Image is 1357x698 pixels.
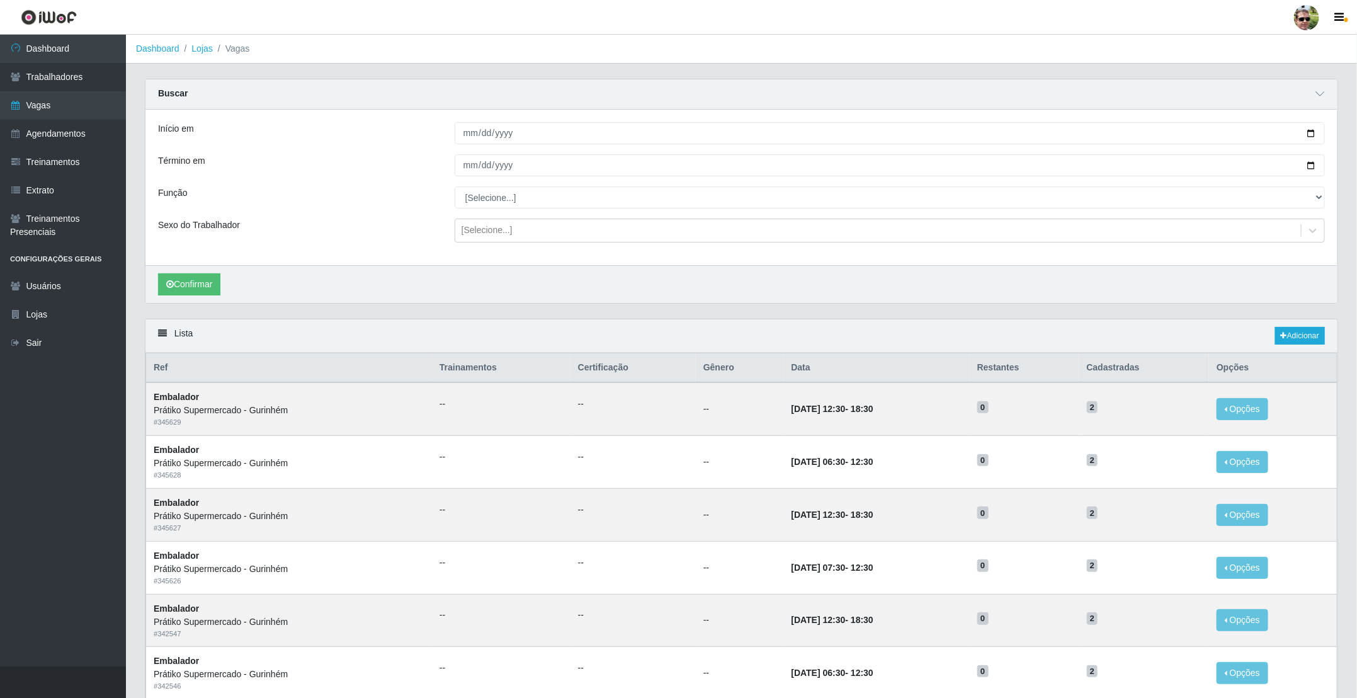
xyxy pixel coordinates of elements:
strong: - [792,668,873,678]
strong: - [792,615,873,625]
th: Trainamentos [432,353,571,383]
time: [DATE] 12:30 [792,404,846,414]
a: Dashboard [136,43,179,54]
strong: Buscar [158,88,188,98]
td: -- [696,541,784,594]
label: Função [158,186,188,200]
button: Opções [1217,662,1268,684]
div: # 342547 [154,629,424,639]
span: 0 [977,612,989,625]
strong: Embalador [154,551,199,561]
ul: -- [578,450,688,464]
span: 0 [977,506,989,519]
div: Prátiko Supermercado - Gurinhém [154,615,424,629]
span: 0 [977,665,989,678]
th: Certificação [571,353,696,383]
strong: Embalador [154,392,199,402]
button: Confirmar [158,273,220,295]
ul: -- [440,503,563,517]
strong: - [792,404,873,414]
ul: -- [578,503,688,517]
div: # 342546 [154,681,424,692]
input: 00/00/0000 [455,122,1325,144]
strong: - [792,457,873,467]
input: 00/00/0000 [455,154,1325,176]
ul: -- [440,556,563,569]
strong: Embalador [154,604,199,614]
time: 12:30 [851,457,873,467]
strong: Embalador [154,656,199,666]
div: # 345627 [154,523,424,534]
div: # 345629 [154,417,424,428]
div: Prátiko Supermercado - Gurinhém [154,668,424,681]
span: 0 [977,401,989,414]
ul: -- [440,661,563,675]
div: Prátiko Supermercado - Gurinhém [154,404,424,417]
button: Opções [1217,398,1268,420]
strong: - [792,563,873,573]
label: Sexo do Trabalhador [158,219,240,232]
strong: Embalador [154,498,199,508]
td: -- [696,488,784,541]
div: Prátiko Supermercado - Gurinhém [154,457,424,470]
td: -- [696,382,784,435]
time: 12:30 [851,563,873,573]
a: Adicionar [1275,327,1325,345]
strong: Embalador [154,445,199,455]
time: [DATE] 12:30 [792,615,846,625]
th: Gênero [696,353,784,383]
div: # 345628 [154,470,424,481]
div: # 345626 [154,576,424,586]
li: Vagas [213,42,250,55]
ul: -- [578,556,688,569]
ul: -- [440,398,563,411]
th: Data [784,353,970,383]
span: 2 [1087,665,1098,678]
ul: -- [440,450,563,464]
ul: -- [578,398,688,411]
div: Prátiko Supermercado - Gurinhém [154,510,424,523]
time: 18:30 [851,615,873,625]
span: 2 [1087,559,1098,572]
a: Lojas [191,43,212,54]
th: Restantes [970,353,1079,383]
span: 2 [1087,612,1098,625]
th: Ref [146,353,432,383]
strong: - [792,510,873,520]
button: Opções [1217,504,1268,526]
ul: -- [578,609,688,622]
th: Cadastradas [1079,353,1210,383]
time: [DATE] 06:30 [792,457,846,467]
time: 18:30 [851,510,873,520]
label: Início em [158,122,194,135]
td: -- [696,436,784,489]
span: 2 [1087,454,1098,467]
ul: -- [440,609,563,622]
th: Opções [1209,353,1337,383]
button: Opções [1217,557,1268,579]
time: [DATE] 12:30 [792,510,846,520]
span: 2 [1087,401,1098,414]
img: CoreUI Logo [21,9,77,25]
span: 0 [977,454,989,467]
button: Opções [1217,451,1268,473]
time: [DATE] 06:30 [792,668,846,678]
time: [DATE] 07:30 [792,563,846,573]
nav: breadcrumb [126,35,1357,64]
button: Opções [1217,609,1268,631]
div: Lista [145,319,1337,353]
span: 0 [977,559,989,572]
td: -- [696,594,784,647]
label: Término em [158,154,205,168]
ul: -- [578,661,688,675]
div: [Selecione...] [462,224,513,237]
time: 12:30 [851,668,873,678]
time: 18:30 [851,404,873,414]
div: Prátiko Supermercado - Gurinhém [154,563,424,576]
span: 2 [1087,506,1098,519]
